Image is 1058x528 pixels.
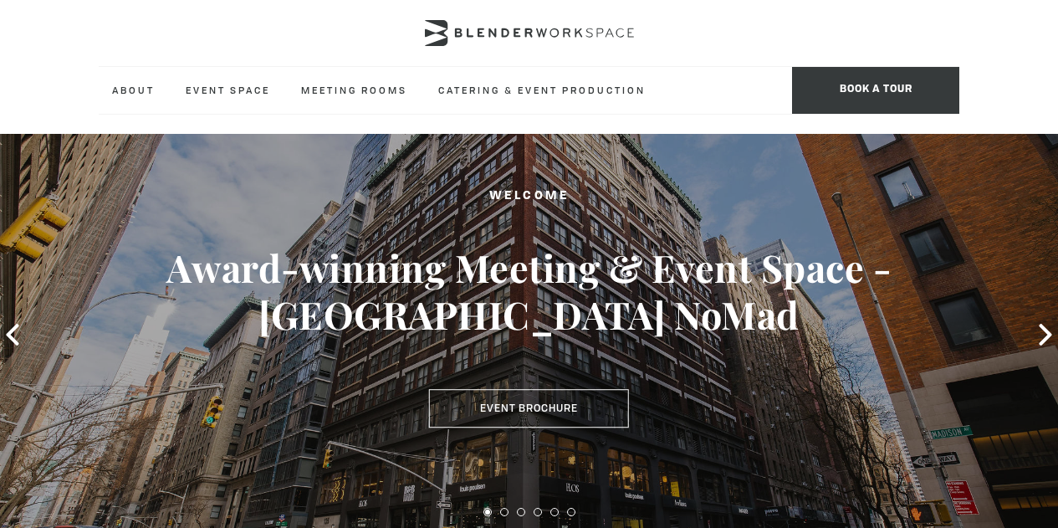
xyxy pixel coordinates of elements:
a: Event Space [172,67,284,113]
h3: Award-winning Meeting & Event Space - [GEOGRAPHIC_DATA] NoMad [53,244,1005,338]
a: Event Brochure [429,389,629,428]
a: About [99,67,168,113]
a: Catering & Event Production [425,67,659,113]
a: Meeting Rooms [288,67,421,113]
h2: Welcome [53,186,1005,207]
span: Book a tour [792,67,959,114]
